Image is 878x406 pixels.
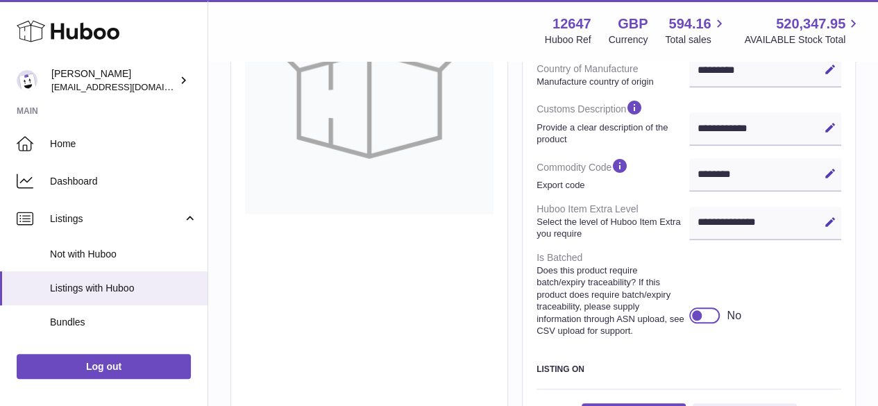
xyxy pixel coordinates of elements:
strong: Manufacture country of origin [537,76,686,88]
span: [EMAIL_ADDRESS][DOMAIN_NAME] [51,81,204,92]
span: Listings [50,212,183,226]
span: Total sales [665,33,727,46]
span: AVAILABLE Stock Total [744,33,861,46]
dt: Commodity Code [537,151,689,197]
span: Not with Huboo [50,248,197,261]
dt: Customs Description [537,93,689,151]
dt: Country of Manufacture [537,57,689,93]
div: No [727,308,741,323]
strong: Select the level of Huboo Item Extra you require [537,216,686,240]
strong: GBP [618,15,648,33]
span: Listings with Huboo [50,282,197,295]
a: Log out [17,354,191,379]
a: 520,347.95 AVAILABLE Stock Total [744,15,861,46]
dt: Huboo Item Extra Level [537,197,689,246]
strong: Does this product require batch/expiry traceability? If this product does require batch/expiry tr... [537,264,686,337]
span: Home [50,137,197,151]
img: internalAdmin-12647@internal.huboo.com [17,70,37,91]
div: Huboo Ref [545,33,591,46]
a: 594.16 Total sales [665,15,727,46]
dt: Is Batched [537,246,689,343]
div: [PERSON_NAME] [51,67,176,94]
span: Bundles [50,316,197,329]
strong: 12647 [552,15,591,33]
h3: Listing On [537,364,841,375]
strong: Export code [537,179,686,192]
div: Currency [609,33,648,46]
strong: Provide a clear description of the product [537,121,686,146]
span: Dashboard [50,175,197,188]
span: 520,347.95 [776,15,845,33]
span: 594.16 [668,15,711,33]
